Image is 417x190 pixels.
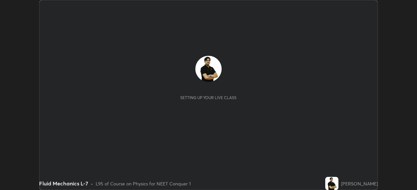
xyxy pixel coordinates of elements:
[39,179,88,187] div: Fluid Mechanics L-7
[341,180,378,187] div: [PERSON_NAME]
[180,95,236,100] div: Setting up your live class
[96,180,191,187] div: L95 of Course on Physics for NEET Conquer 1
[325,177,338,190] img: 431a18b614af4412b9d80df8ac029b2b.jpg
[195,56,222,82] img: 431a18b614af4412b9d80df8ac029b2b.jpg
[91,180,93,187] div: •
